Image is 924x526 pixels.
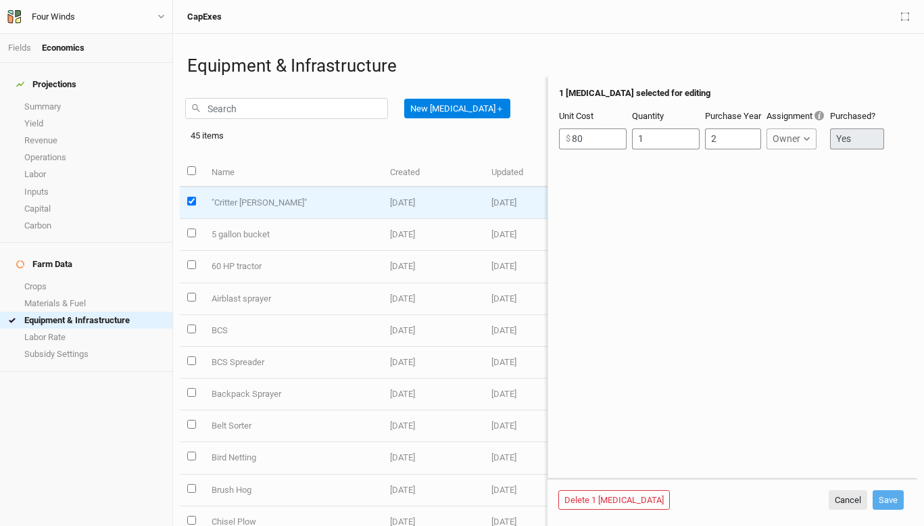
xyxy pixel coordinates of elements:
div: Economics [42,42,84,54]
span: Aug 27, 2025 8:14 PM [491,261,516,271]
div: Four Winds [32,10,75,24]
span: Aug 27, 2025 10:07 PM [491,389,516,399]
div: Farm Data [16,259,72,270]
td: Airblast sprayer [203,283,382,315]
span: Aug 27, 2025 8:14 PM [390,261,415,271]
label: $ [566,133,570,145]
input: select this item [187,197,196,206]
span: Aug 27, 2025 8:14 PM [390,293,415,304]
td: Brush Hog [203,475,382,506]
td: BCS [203,315,382,347]
span: Aug 27, 2025 10:07 PM [390,229,415,239]
td: Bird Netting [203,442,382,474]
input: select this item [187,293,196,302]
span: Aug 27, 2025 8:15 PM [390,357,415,367]
span: Aug 27, 2025 10:07 PM [491,197,516,208]
h3: CapExes [187,11,222,22]
span: Aug 27, 2025 8:15 PM [491,325,516,335]
span: Aug 27, 2025 8:14 PM [491,421,516,431]
button: New [MEDICAL_DATA]＋ [404,99,510,119]
td: "Critter [PERSON_NAME]" [203,187,382,219]
input: select this item [187,229,196,237]
input: select this item [187,516,196,525]
td: 5 gallon bucket [203,219,382,251]
label: Purchase Year [705,110,761,122]
span: Aug 27, 2025 8:14 PM [491,293,516,304]
input: select this item [187,420,196,429]
h1: Equipment & Infrastructure [187,55,910,76]
th: Created [383,158,484,187]
input: select this item [187,388,196,397]
label: Purchased? [830,110,875,122]
button: Owner [767,128,817,149]
a: Fields [8,43,31,53]
label: Assignment [767,110,825,122]
td: Belt Sorter [203,410,382,442]
div: Projections [16,79,76,90]
button: Four Winds [7,9,166,24]
label: Quantity [632,110,664,122]
label: Unit Cost [559,110,593,122]
div: Tooltip anchor [813,110,825,122]
span: Aug 27, 2025 10:07 PM [491,229,516,239]
td: Backpack Sprayer [203,379,382,410]
input: Purchase Year [705,128,761,149]
td: 60 HP tractor [203,251,382,283]
span: Aug 27, 2025 10:07 PM [390,197,415,208]
span: Aug 27, 2025 8:15 PM [390,325,415,335]
td: BCS Spreader [203,347,382,379]
input: select this item [187,452,196,460]
span: Aug 27, 2025 8:14 PM [390,421,415,431]
span: Aug 27, 2025 8:15 PM [491,452,516,462]
input: Search [185,98,388,119]
div: Owner [773,132,800,146]
span: Aug 27, 2025 8:15 PM [390,452,415,462]
span: Aug 27, 2025 8:15 PM [491,357,516,367]
div: 1 [MEDICAL_DATA] selected for editing [559,87,710,99]
span: Aug 27, 2025 8:14 PM [390,485,415,495]
th: Updated [484,158,585,187]
input: select all items [187,166,196,175]
input: select this item [187,325,196,333]
span: Aug 27, 2025 8:14 PM [491,485,516,495]
th: Name [203,158,382,187]
input: Quantity [632,128,700,149]
input: select this item [187,260,196,269]
input: Unit Cost [559,128,627,149]
input: select this item [187,356,196,365]
input: select this item [187,484,196,493]
span: Aug 27, 2025 10:07 PM [390,389,415,399]
div: 45 items [191,130,224,142]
